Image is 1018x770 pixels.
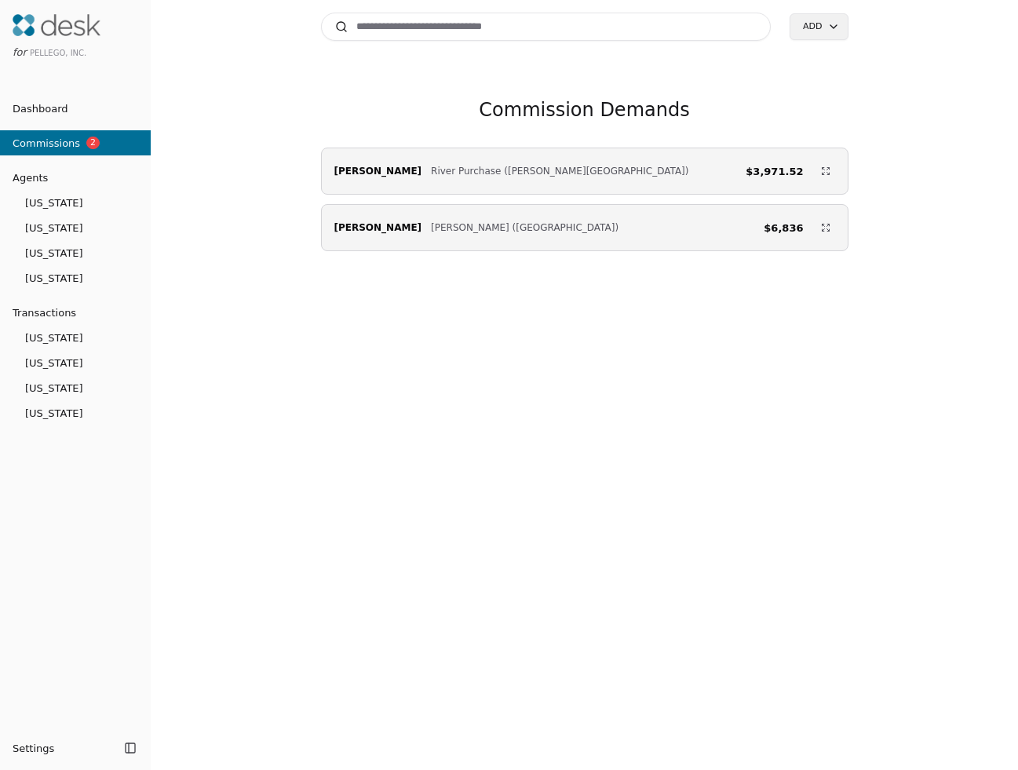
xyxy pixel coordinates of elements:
span: [PERSON_NAME] [334,163,422,179]
span: Settings [13,740,54,757]
span: [PERSON_NAME] [334,220,422,235]
img: Desk [13,14,100,36]
span: Pellego, Inc. [30,49,86,57]
button: Add [790,13,848,40]
span: $3,971.52 [746,163,803,180]
span: River Purchase ([PERSON_NAME][GEOGRAPHIC_DATA]) [431,163,688,179]
span: 2 [86,137,100,149]
button: Settings [6,735,119,761]
span: [PERSON_NAME] ([GEOGRAPHIC_DATA]) [431,220,618,235]
span: $6,836 [764,220,803,236]
h2: Commission Demands [479,97,689,122]
span: for [13,46,27,58]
